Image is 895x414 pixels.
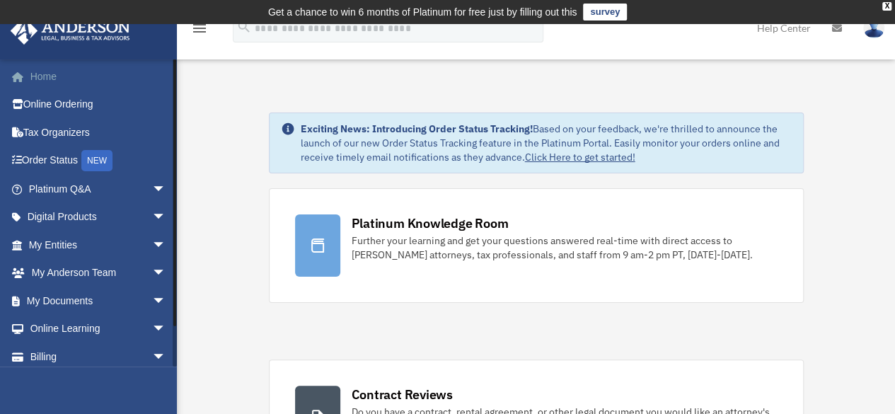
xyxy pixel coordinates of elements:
[6,17,134,45] img: Anderson Advisors Platinum Portal
[10,343,187,371] a: Billingarrow_drop_down
[10,62,187,91] a: Home
[152,231,180,260] span: arrow_drop_down
[191,20,208,37] i: menu
[268,4,577,21] div: Get a chance to win 6 months of Platinum for free just by filling out this
[269,188,804,303] a: Platinum Knowledge Room Further your learning and get your questions answered real-time with dire...
[10,231,187,259] a: My Entitiesarrow_drop_down
[301,122,533,135] strong: Exciting News: Introducing Order Status Tracking!
[10,259,187,287] a: My Anderson Teamarrow_drop_down
[152,175,180,204] span: arrow_drop_down
[191,25,208,37] a: menu
[10,91,187,119] a: Online Ordering
[152,287,180,316] span: arrow_drop_down
[152,203,180,232] span: arrow_drop_down
[525,151,635,163] a: Click Here to get started!
[882,2,891,11] div: close
[10,146,187,176] a: Order StatusNEW
[10,203,187,231] a: Digital Productsarrow_drop_down
[583,4,627,21] a: survey
[352,234,778,262] div: Further your learning and get your questions answered real-time with direct access to [PERSON_NAM...
[10,118,187,146] a: Tax Organizers
[236,19,252,35] i: search
[152,343,180,372] span: arrow_drop_down
[352,386,453,403] div: Contract Reviews
[863,18,884,38] img: User Pic
[152,315,180,344] span: arrow_drop_down
[152,259,180,288] span: arrow_drop_down
[10,315,187,343] a: Online Learningarrow_drop_down
[81,150,112,171] div: NEW
[352,214,509,232] div: Platinum Knowledge Room
[10,175,187,203] a: Platinum Q&Aarrow_drop_down
[10,287,187,315] a: My Documentsarrow_drop_down
[301,122,792,164] div: Based on your feedback, we're thrilled to announce the launch of our new Order Status Tracking fe...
